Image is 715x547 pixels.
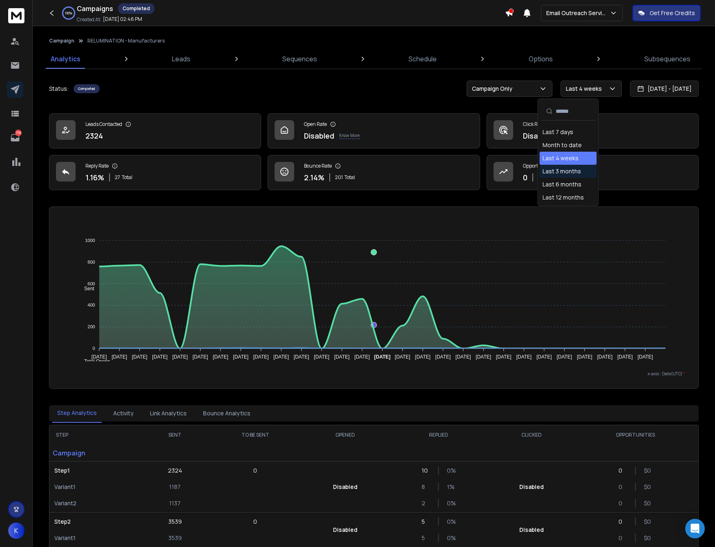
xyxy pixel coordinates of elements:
p: 0 [619,499,627,507]
th: CLICKED [490,425,572,445]
tspan: [DATE] [556,354,572,360]
p: Click Rate [523,121,545,128]
tspan: [DATE] [638,354,653,360]
a: Subsequences [639,49,695,69]
p: 0 [253,518,257,526]
p: Options [529,54,553,64]
p: Variant 2 [54,499,139,507]
span: Total [344,174,355,181]
a: Analytics [46,49,85,69]
div: Last 6 months [543,180,581,188]
tspan: [DATE] [597,354,612,360]
p: 2324 [85,130,103,141]
a: Schedule [404,49,442,69]
p: Status: [49,85,69,93]
p: Disabled [523,130,553,141]
p: Sequences [282,54,317,64]
p: Variant 1 [54,483,139,491]
p: 0 [253,466,257,475]
tspan: [DATE] [395,354,410,360]
a: Click RateDisabledKnow More [487,113,699,148]
tspan: [DATE] [435,354,451,360]
tspan: 400 [87,303,95,307]
tspan: [DATE] [334,354,350,360]
p: Created At: [77,16,101,23]
p: Know More [339,132,360,139]
tspan: [DATE] [415,354,431,360]
p: RELUMINATION - Manufacturers [87,38,165,44]
tspan: 800 [87,260,95,265]
p: 1187 [169,483,181,491]
a: Options [524,49,558,69]
p: 5 [422,534,430,542]
p: 0 [619,483,627,491]
span: Total Opens [78,359,110,364]
th: STEP [49,425,143,445]
p: 1137 [169,499,181,507]
tspan: [DATE] [456,354,471,360]
tspan: [DATE] [496,354,512,360]
tspan: 1000 [85,238,95,243]
a: 779 [7,130,23,146]
p: Open Rate [304,121,327,128]
p: 3539 [168,518,182,526]
p: x-axis : Date(UTC) [63,371,685,377]
div: Last 4 weeks [543,154,579,162]
button: Step Analytics [52,404,102,423]
tspan: [DATE] [152,354,168,360]
p: Get Free Credits [650,9,695,17]
a: Leads Contacted2324 [49,113,261,148]
p: Disabled [519,526,544,534]
p: Email Outreach Service [546,9,610,17]
tspan: [DATE] [577,354,592,360]
tspan: 600 [87,281,95,286]
a: Bounce Rate2.14%201Total [268,155,480,190]
div: Last 7 days [543,128,573,136]
p: 0 % [447,499,455,507]
tspan: [DATE] [213,354,228,360]
tspan: [DATE] [233,354,248,360]
p: Campaign [49,445,143,461]
span: K [8,522,25,539]
a: Sequences [277,49,322,69]
tspan: [DATE] [273,354,289,360]
p: Step 2 [54,518,139,526]
tspan: [DATE] [516,354,532,360]
a: Reply Rate1.16%27Total [49,155,261,190]
p: Schedule [409,54,437,64]
p: $ 0 [644,499,652,507]
p: 2.14 % [304,172,324,183]
p: 5 [422,518,430,526]
div: Last 3 months [543,167,581,175]
p: 2324 [168,466,182,475]
div: Month to date [543,141,582,149]
p: 100 % [65,11,72,16]
h1: Campaigns [77,4,113,13]
div: Last 12 months [543,193,584,202]
p: 2 [422,499,430,507]
p: 0 % [447,466,455,475]
p: $ 0 [644,466,652,475]
button: Campaign [49,38,74,44]
tspan: 0 [93,346,95,351]
tspan: 200 [87,324,95,329]
a: Opportunities0$0 [487,155,699,190]
tspan: [DATE] [132,354,147,360]
span: Sent [78,286,94,291]
p: Step 1 [54,466,139,475]
p: 10 [422,466,430,475]
p: $ 0 [644,534,652,542]
button: Get Free Credits [632,5,701,21]
div: Completed [118,3,154,14]
tspan: [DATE] [314,354,329,360]
a: Leads [167,49,195,69]
p: 0 % [447,518,455,526]
tspan: [DATE] [112,354,127,360]
p: Disabled [519,483,544,491]
button: Link Analytics [145,404,192,422]
p: 8 [422,483,430,491]
p: Disabled [333,483,357,491]
tspan: [DATE] [476,354,491,360]
th: REPLIED [387,425,490,445]
span: 27 [115,174,120,181]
